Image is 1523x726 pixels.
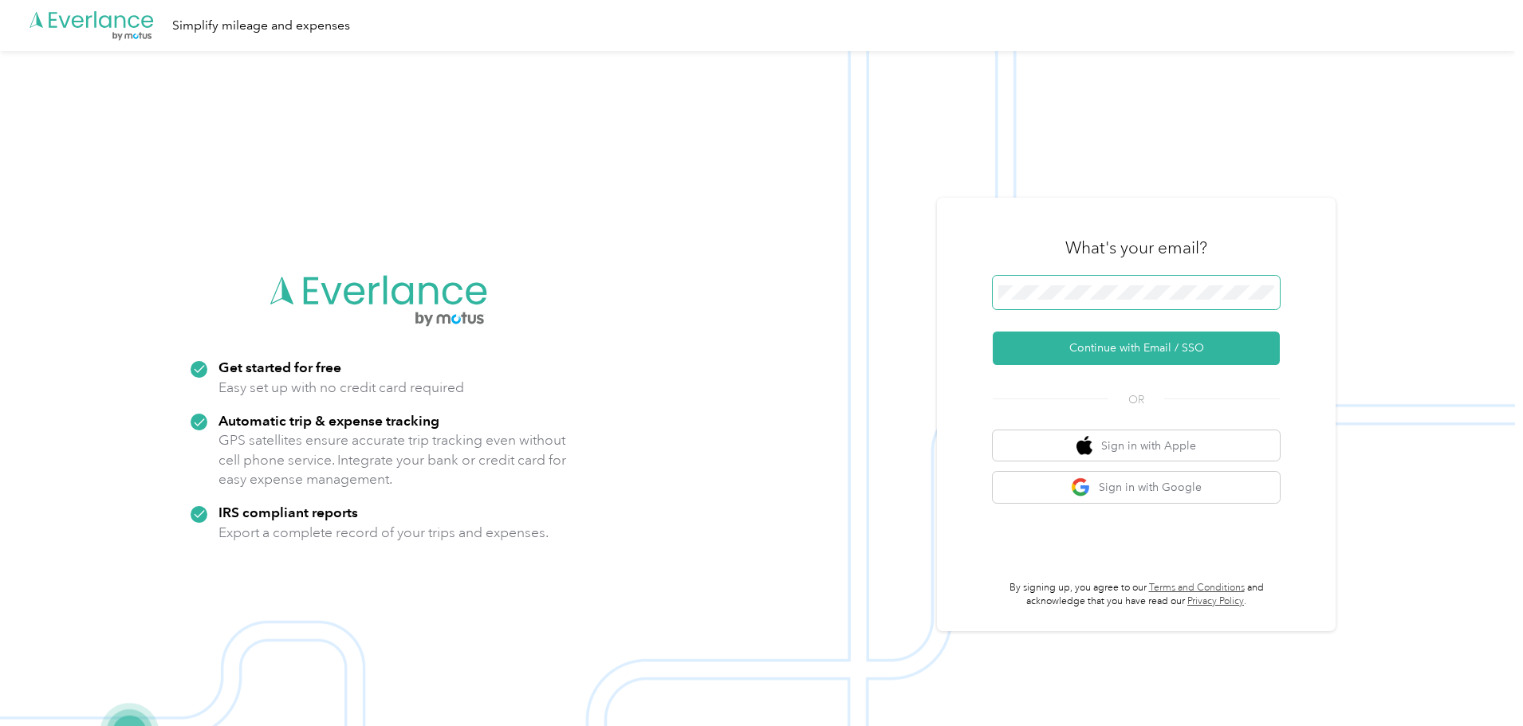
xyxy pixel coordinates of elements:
[1076,436,1092,456] img: apple logo
[993,581,1280,609] p: By signing up, you agree to our and acknowledge that you have read our .
[1187,595,1244,607] a: Privacy Policy
[218,378,464,398] p: Easy set up with no credit card required
[1149,582,1245,594] a: Terms and Conditions
[218,430,567,489] p: GPS satellites ensure accurate trip tracking even without cell phone service. Integrate your bank...
[993,472,1280,503] button: google logoSign in with Google
[218,412,439,429] strong: Automatic trip & expense tracking
[1108,391,1164,408] span: OR
[993,430,1280,461] button: apple logoSign in with Apple
[218,359,341,375] strong: Get started for free
[1065,237,1207,259] h3: What's your email?
[218,523,549,543] p: Export a complete record of your trips and expenses.
[218,504,358,520] strong: IRS compliant reports
[993,332,1280,365] button: Continue with Email / SSO
[1071,477,1091,497] img: google logo
[172,16,350,36] div: Simplify mileage and expenses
